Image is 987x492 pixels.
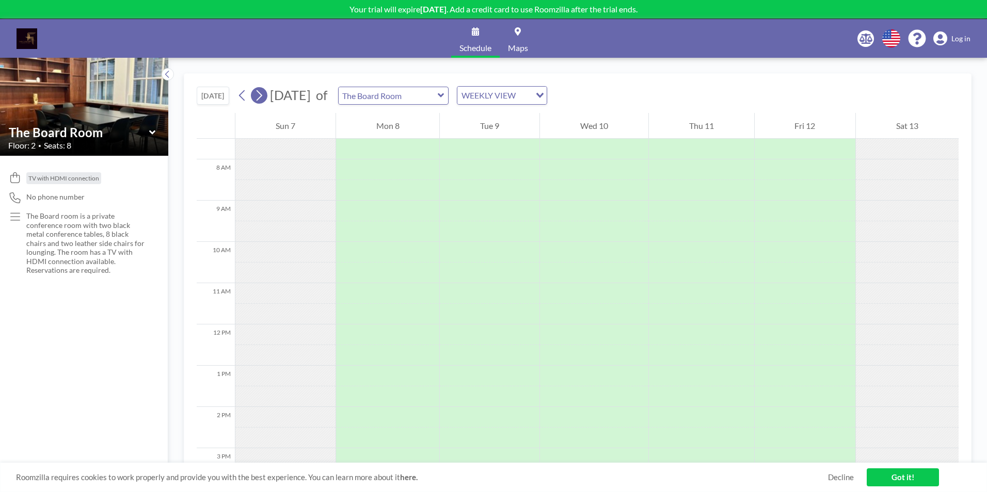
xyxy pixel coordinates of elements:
[459,44,491,52] span: Schedule
[26,192,85,202] span: No phone number
[44,140,71,151] span: Seats: 8
[197,242,235,283] div: 10 AM
[26,211,148,275] p: The Board room is a private conference room with two black metal conference tables, 8 black chair...
[457,87,547,104] div: Search for option
[951,34,970,43] span: Log in
[38,142,41,149] span: •
[316,87,327,103] span: of
[197,283,235,324] div: 11 AM
[420,4,447,14] b: [DATE]
[197,118,235,159] div: 7 AM
[440,113,539,139] div: Tue 9
[339,87,438,104] input: The Board Room
[867,468,939,486] a: Got it!
[500,19,536,58] a: Maps
[755,113,856,139] div: Fri 12
[197,366,235,407] div: 1 PM
[197,159,235,201] div: 8 AM
[197,407,235,448] div: 2 PM
[17,28,37,49] img: organization-logo
[400,472,418,482] a: here.
[933,31,970,46] a: Log in
[519,89,530,102] input: Search for option
[336,113,440,139] div: Mon 8
[856,113,959,139] div: Sat 13
[8,140,36,151] span: Floor: 2
[197,324,235,366] div: 12 PM
[540,113,648,139] div: Wed 10
[197,201,235,242] div: 9 AM
[649,113,754,139] div: Thu 11
[235,113,336,139] div: Sun 7
[459,89,518,102] span: WEEKLY VIEW
[9,125,149,140] input: The Board Room
[197,87,229,105] button: [DATE]
[197,448,235,489] div: 3 PM
[451,19,500,58] a: Schedule
[28,174,99,182] span: TV with HDMI connection
[508,44,528,52] span: Maps
[828,472,854,482] a: Decline
[16,472,828,482] span: Roomzilla requires cookies to work properly and provide you with the best experience. You can lea...
[270,87,311,103] span: [DATE]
